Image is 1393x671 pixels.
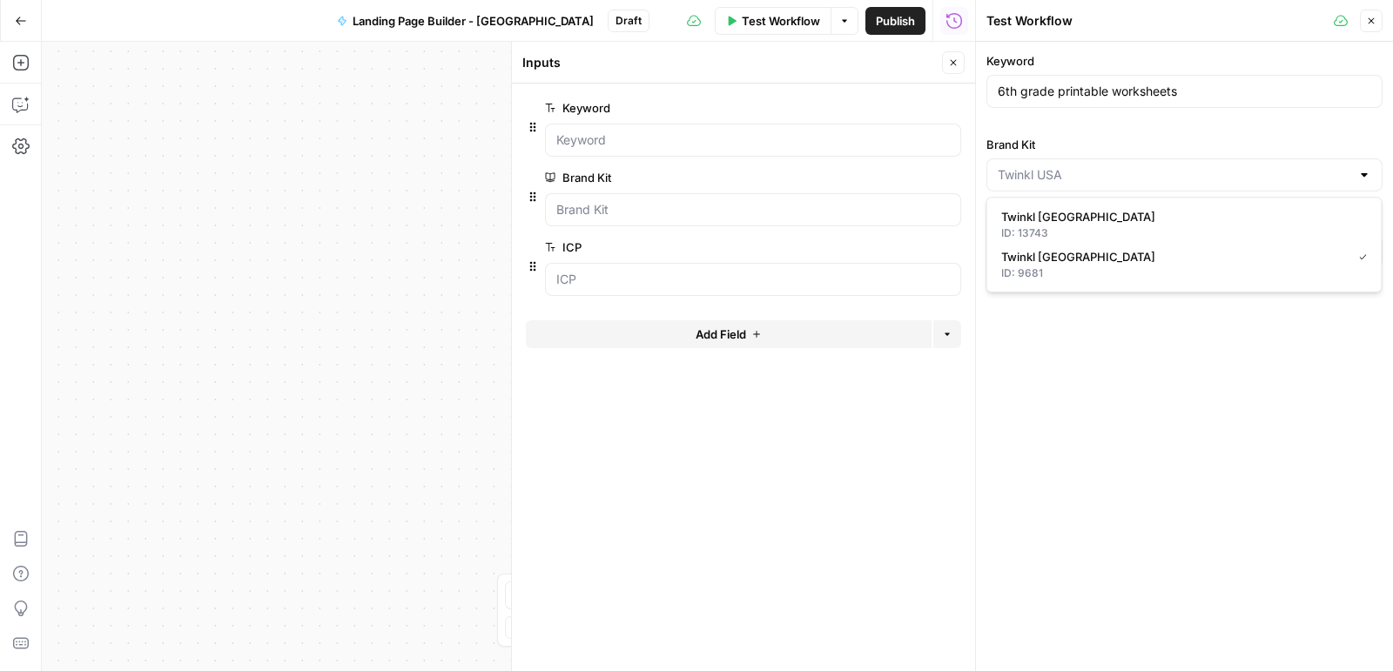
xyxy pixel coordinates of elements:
[556,201,950,218] input: Brand Kit
[1001,225,1368,241] div: ID: 13743
[556,131,950,149] input: Keyword
[742,12,820,30] span: Test Workflow
[998,166,1350,184] input: Twinkl USA
[545,238,863,256] label: ICP
[556,271,950,288] input: ICP
[715,7,831,35] button: Test Workflow
[1001,208,1361,225] span: Twinkl [GEOGRAPHIC_DATA]
[986,52,1383,70] label: Keyword
[986,136,1383,153] label: Brand Kit
[545,169,863,186] label: Brand Kit
[876,12,915,30] span: Publish
[1001,265,1368,281] div: ID: 9681
[326,7,604,35] button: Landing Page Builder - [GEOGRAPHIC_DATA]
[865,7,925,35] button: Publish
[616,13,642,29] span: Draft
[526,320,932,348] button: Add Field
[522,54,937,71] div: Inputs
[545,99,863,117] label: Keyword
[353,12,594,30] span: Landing Page Builder - [GEOGRAPHIC_DATA]
[1001,248,1345,265] span: Twinkl [GEOGRAPHIC_DATA]
[696,325,746,343] span: Add Field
